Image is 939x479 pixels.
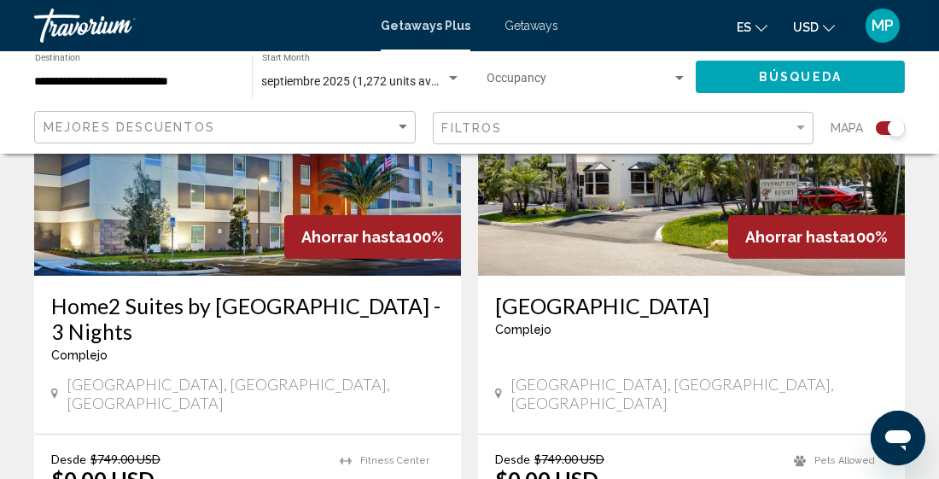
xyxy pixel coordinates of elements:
[90,452,160,466] span: $749.00 USD
[262,74,470,88] span: septiembre 2025 (1,272 units available)
[793,20,819,34] span: USD
[793,15,835,39] button: Change currency
[442,121,503,135] span: Filtros
[433,111,814,146] button: Filter
[814,455,875,466] span: Pets Allowed
[44,120,411,135] mat-select: Sort by
[728,215,905,259] div: 100%
[51,348,108,362] span: Complejo
[534,452,604,466] span: $749.00 USD
[871,411,925,465] iframe: Botón para iniciar la ventana de mensajería
[831,116,863,140] span: Mapa
[504,19,558,32] a: Getaways
[872,17,894,34] span: MP
[360,455,429,466] span: Fitness Center
[51,293,444,344] a: Home2 Suites by [GEOGRAPHIC_DATA] - 3 Nights
[495,293,888,318] a: [GEOGRAPHIC_DATA]
[301,228,405,246] span: Ahorrar hasta
[860,8,905,44] button: User Menu
[495,452,530,466] span: Desde
[745,228,849,246] span: Ahorrar hasta
[510,375,888,412] span: [GEOGRAPHIC_DATA], [GEOGRAPHIC_DATA], [GEOGRAPHIC_DATA]
[51,452,86,466] span: Desde
[737,15,767,39] button: Change language
[67,375,444,412] span: [GEOGRAPHIC_DATA], [GEOGRAPHIC_DATA], [GEOGRAPHIC_DATA]
[34,9,364,43] a: Travorium
[44,120,215,134] span: Mejores descuentos
[284,215,461,259] div: 100%
[759,71,842,85] span: Búsqueda
[495,323,551,336] span: Complejo
[696,61,905,92] button: Búsqueda
[381,19,470,32] a: Getaways Plus
[737,20,751,34] span: es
